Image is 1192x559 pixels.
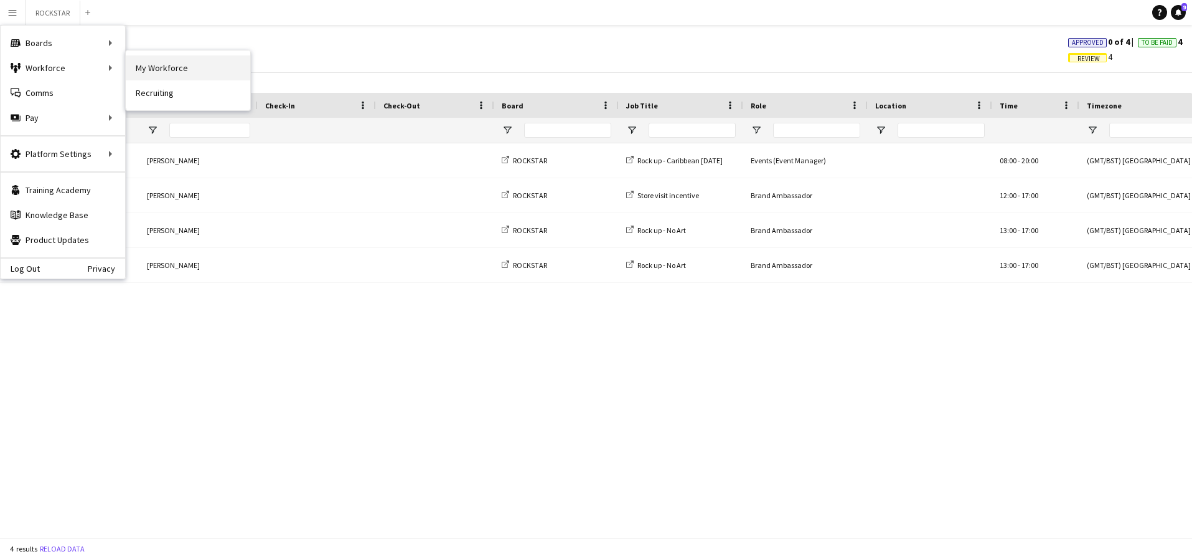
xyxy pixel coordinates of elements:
input: Board Filter Input [524,123,611,138]
span: Check-Out [383,101,420,110]
a: ROCKSTAR [502,226,547,235]
span: ROCKSTAR [513,156,547,165]
span: 13:00 [1000,260,1016,270]
button: ROCKSTAR [26,1,80,25]
span: ROCKSTAR [513,191,547,200]
a: Knowledge Base [1,203,125,227]
span: 0 of 4 [1068,36,1138,47]
span: Approved [1072,39,1104,47]
span: ROCKSTAR [513,260,547,270]
a: ROCKSTAR [502,156,547,165]
span: Store visit incentive [637,191,699,200]
input: Job Title Filter Input [649,123,736,138]
span: To Be Paid [1142,39,1173,47]
a: My Workforce [126,55,250,80]
div: [PERSON_NAME] [139,213,258,247]
span: 4 [1068,51,1112,62]
span: 20:00 [1021,156,1038,165]
div: Events (Event Manager) [743,143,868,178]
button: Open Filter Menu [147,125,158,136]
div: Workforce [1,55,125,80]
span: - [1018,226,1020,235]
a: Recruiting [126,80,250,105]
div: [PERSON_NAME] [139,178,258,213]
span: Job Title [626,101,658,110]
div: [PERSON_NAME] [139,143,258,178]
span: Rock up - No Art [637,260,686,270]
span: 17:00 [1021,191,1038,200]
a: Rock up - No Art [626,260,686,270]
a: 9 [1171,5,1186,20]
button: Open Filter Menu [502,125,513,136]
a: Training Academy [1,178,125,203]
span: Review [1077,55,1100,63]
input: Role Filter Input [773,123,860,138]
span: - [1018,260,1020,270]
span: Board [502,101,523,110]
button: Open Filter Menu [1087,125,1098,136]
button: Open Filter Menu [751,125,762,136]
a: Privacy [88,264,125,274]
span: Timezone [1087,101,1122,110]
div: Boards [1,31,125,55]
span: 08:00 [1000,156,1016,165]
div: Brand Ambassador [743,213,868,247]
span: 9 [1181,3,1187,11]
button: Open Filter Menu [875,125,886,136]
a: Rock up - No Art [626,226,686,235]
a: Rock up - Caribbean [DATE] [626,156,723,165]
a: Store visit incentive [626,191,699,200]
span: 13:00 [1000,226,1016,235]
a: Comms [1,80,125,105]
span: ROCKSTAR [513,226,547,235]
span: Role [751,101,766,110]
span: 4 [1138,36,1182,47]
span: Location [875,101,906,110]
span: Time [1000,101,1018,110]
div: Platform Settings [1,141,125,166]
div: Brand Ambassador [743,178,868,213]
a: Product Updates [1,227,125,252]
span: 17:00 [1021,260,1038,270]
span: Rock up - No Art [637,226,686,235]
a: ROCKSTAR [502,260,547,270]
input: Location Filter Input [898,123,985,138]
div: Brand Ambassador [743,248,868,282]
span: Rock up - Caribbean [DATE] [637,156,723,165]
button: Open Filter Menu [626,125,637,136]
span: 12:00 [1000,191,1016,200]
div: Pay [1,105,125,130]
span: 17:00 [1021,226,1038,235]
input: Name Filter Input [169,123,250,138]
a: ROCKSTAR [502,191,547,200]
a: Log Out [1,264,40,274]
div: [PERSON_NAME] [139,248,258,282]
span: - [1018,191,1020,200]
span: Check-In [265,101,295,110]
button: Reload data [37,542,87,556]
span: - [1018,156,1020,165]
